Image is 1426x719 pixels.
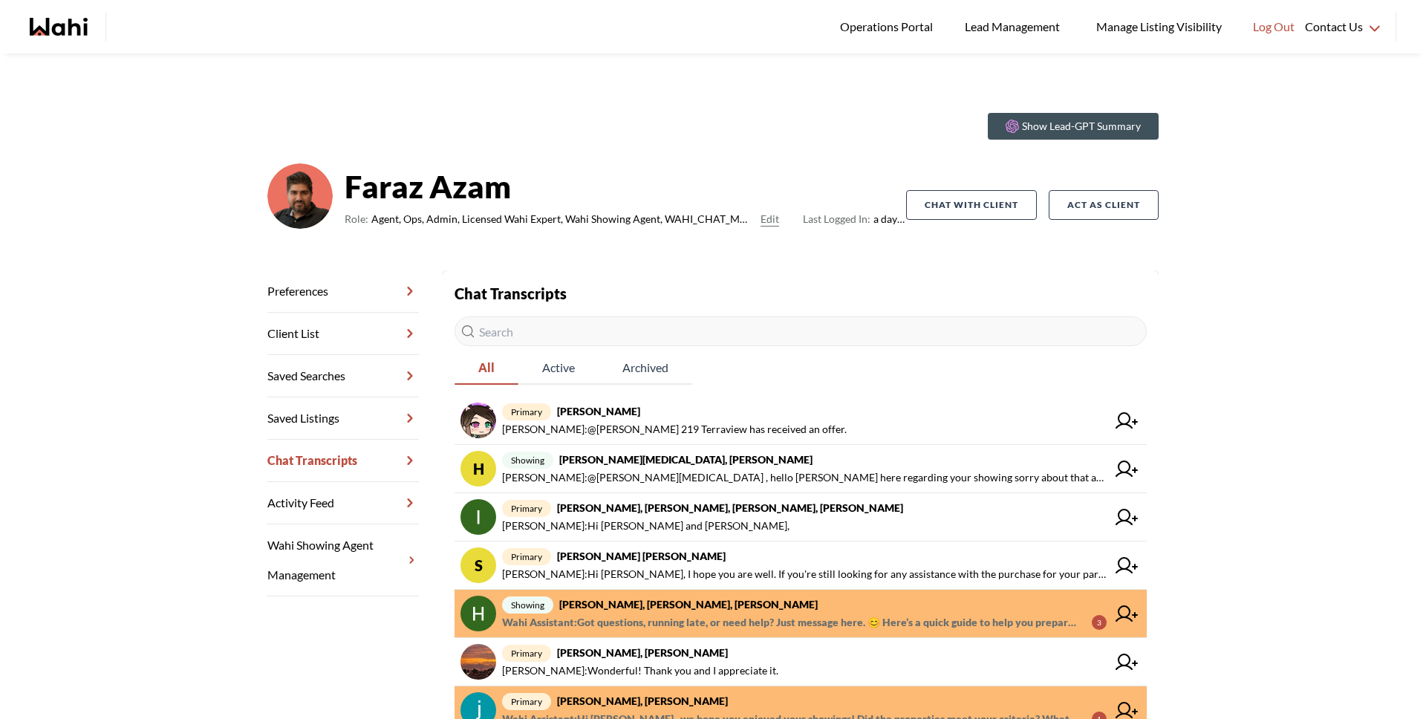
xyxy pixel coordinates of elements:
[267,270,419,313] a: Preferences
[557,550,726,562] strong: [PERSON_NAME] [PERSON_NAME]
[840,17,938,36] span: Operations Portal
[455,284,567,302] strong: Chat Transcripts
[455,590,1147,638] a: showing[PERSON_NAME], [PERSON_NAME], [PERSON_NAME]Wahi Assistant:Got questions, running late, or ...
[267,440,419,482] a: Chat Transcripts
[460,644,496,680] img: chat avatar
[557,694,728,707] strong: [PERSON_NAME], [PERSON_NAME]
[345,210,368,228] span: Role:
[502,645,551,662] span: primary
[455,541,1147,590] a: Sprimary[PERSON_NAME] [PERSON_NAME][PERSON_NAME]:Hi [PERSON_NAME], I hope you are well. If you're...
[455,445,1147,493] a: Hshowing[PERSON_NAME][MEDICAL_DATA], [PERSON_NAME][PERSON_NAME]:@[PERSON_NAME][MEDICAL_DATA] , he...
[559,453,813,466] strong: [PERSON_NAME][MEDICAL_DATA], [PERSON_NAME]
[502,548,551,565] span: primary
[1022,119,1141,134] p: Show Lead-GPT Summary
[599,352,692,385] button: Archived
[455,493,1147,541] a: primary[PERSON_NAME], [PERSON_NAME], [PERSON_NAME], [PERSON_NAME][PERSON_NAME]:Hi [PERSON_NAME] a...
[557,501,903,514] strong: [PERSON_NAME], [PERSON_NAME], [PERSON_NAME], [PERSON_NAME]
[988,113,1159,140] button: Show Lead-GPT Summary
[803,212,870,225] span: Last Logged In:
[502,596,553,614] span: showing
[1253,17,1295,36] span: Log Out
[599,352,692,383] span: Archived
[455,638,1147,686] a: primary[PERSON_NAME], [PERSON_NAME][PERSON_NAME]:Wonderful! Thank you and I appreciate it.
[502,469,1107,487] span: [PERSON_NAME] : @[PERSON_NAME][MEDICAL_DATA] , hello [PERSON_NAME] here regarding your showing so...
[455,397,1147,445] a: primary[PERSON_NAME][PERSON_NAME]:@[PERSON_NAME] 219 Terraview has received an offer.
[267,482,419,524] a: Activity Feed
[455,316,1147,346] input: Search
[518,352,599,385] button: Active
[267,355,419,397] a: Saved Searches
[502,500,551,517] span: primary
[906,190,1037,220] button: Chat with client
[965,17,1065,36] span: Lead Management
[557,646,728,659] strong: [PERSON_NAME], [PERSON_NAME]
[267,524,419,596] a: Wahi Showing Agent Management
[460,547,496,583] div: S
[1049,190,1159,220] button: Act as Client
[803,210,906,228] span: a day ago
[502,517,789,535] span: [PERSON_NAME] : Hi [PERSON_NAME] and [PERSON_NAME],
[502,662,778,680] span: [PERSON_NAME] : Wonderful! Thank you and I appreciate it.
[761,210,779,228] button: Edit
[557,405,640,417] strong: [PERSON_NAME]
[1092,615,1107,630] div: 3
[502,403,551,420] span: primary
[502,614,1080,631] span: Wahi Assistant : Got questions, running late, or need help? Just message here. 😊 Here’s a quick g...
[455,352,518,385] button: All
[371,210,755,228] span: Agent, Ops, Admin, Licensed Wahi Expert, Wahi Showing Agent, WAHI_CHAT_MODERATOR
[518,352,599,383] span: Active
[460,596,496,631] img: chat avatar
[1092,17,1226,36] span: Manage Listing Visibility
[502,452,553,469] span: showing
[460,499,496,535] img: chat avatar
[502,565,1107,583] span: [PERSON_NAME] : Hi [PERSON_NAME], I hope you are well. If you're still looking for any assistance...
[559,598,818,611] strong: [PERSON_NAME], [PERSON_NAME], [PERSON_NAME]
[267,163,333,229] img: d03c15c2156146a3.png
[455,352,518,383] span: All
[267,397,419,440] a: Saved Listings
[345,164,906,209] strong: Faraz Azam
[30,18,88,36] a: Wahi homepage
[460,403,496,438] img: chat avatar
[460,451,496,487] div: H
[502,693,551,710] span: primary
[267,313,419,355] a: Client List
[502,420,847,438] span: [PERSON_NAME] : @[PERSON_NAME] 219 Terraview has received an offer.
